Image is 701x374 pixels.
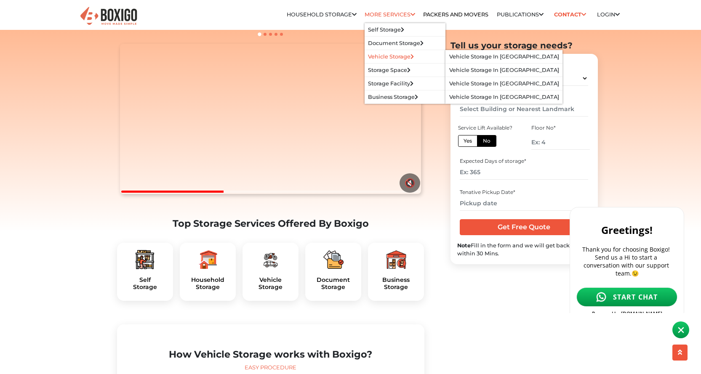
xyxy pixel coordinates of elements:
a: Self Storage [368,27,404,33]
h2: How Vehicle Storage works with Boxigo? [124,349,418,360]
video: Your browser does not support the video tag. [120,44,421,194]
a: Storage Facility [368,80,413,87]
a: BusinessStorage [375,276,417,291]
h2: Top Storage Services Offered By Boxigo [117,218,424,229]
b: Note [457,242,471,248]
a: More services [365,11,415,18]
p: Thank you for choosing Boxigo! Send us a Hi to start a conversation with our support team.😉 [10,42,111,74]
a: Vehicle Storage in [GEOGRAPHIC_DATA] [449,53,559,60]
h5: Business Storage [375,276,417,291]
div: Service Lift Available? [458,124,516,131]
h2: Tell us your storage needs? [450,40,598,50]
input: Pickup date [460,196,588,210]
a: SelfStorage [124,276,166,291]
img: boxigo_packers_and_movers_plan [197,249,218,270]
input: Get Free Quote [460,219,588,235]
img: boxigo_packers_and_movers_plan [260,249,280,270]
a: Business Storage [368,94,418,100]
a: Storage Space [368,67,410,73]
img: boxigo_packers_and_movers_plan [386,249,406,270]
h5: Household Storage [187,276,229,291]
h5: Self Storage [124,276,166,291]
h5: Vehicle Storage [249,276,292,291]
a: VehicleStorage [249,276,292,291]
img: Boxigo [79,6,138,27]
input: Ex: 365 [460,165,588,180]
a: Household Storage [287,11,357,18]
label: Yes [458,135,477,146]
img: whatsapp-icon.svg [30,88,40,98]
button: 🔇 [400,173,420,193]
input: Ex: 4 [531,135,589,149]
div: Fill in the form and we will get back to you within 30 Mins. [457,241,591,257]
a: Packers and Movers [423,11,488,18]
label: No [477,135,496,146]
div: Floor No [531,124,589,131]
div: Expected Days of storage [460,157,588,165]
h5: Document Storage [312,276,354,291]
span: START CHAT [47,89,92,98]
a: DocumentStorage [312,276,354,291]
a: Publications [497,11,544,18]
h2: Greetings! [10,19,111,33]
a: Document Storage [368,40,424,46]
a: Vehicle Storage [368,53,414,60]
img: boxigo_packers_and_movers_plan [323,249,344,270]
a: Contact [552,8,589,21]
a: Vehicle Storage in [GEOGRAPHIC_DATA] [449,80,559,87]
span: Powered by [26,106,53,114]
img: boxigo_packers_and_movers_plan [135,249,155,270]
a: START CHAT [10,84,111,103]
a: Vehicle Storage in [GEOGRAPHIC_DATA] [449,67,559,73]
a: Vehicle Storage in [GEOGRAPHIC_DATA] [449,94,559,100]
div: Tenative Pickup Date [460,188,588,196]
button: scroll up [672,345,688,361]
a: [DOMAIN_NAME] [55,106,96,114]
a: HouseholdStorage [187,276,229,291]
a: Login [597,11,620,18]
div: Easy Procedure [124,363,418,372]
input: Select Building or Nearest Landmark [460,102,588,117]
img: close.svg [112,14,118,20]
